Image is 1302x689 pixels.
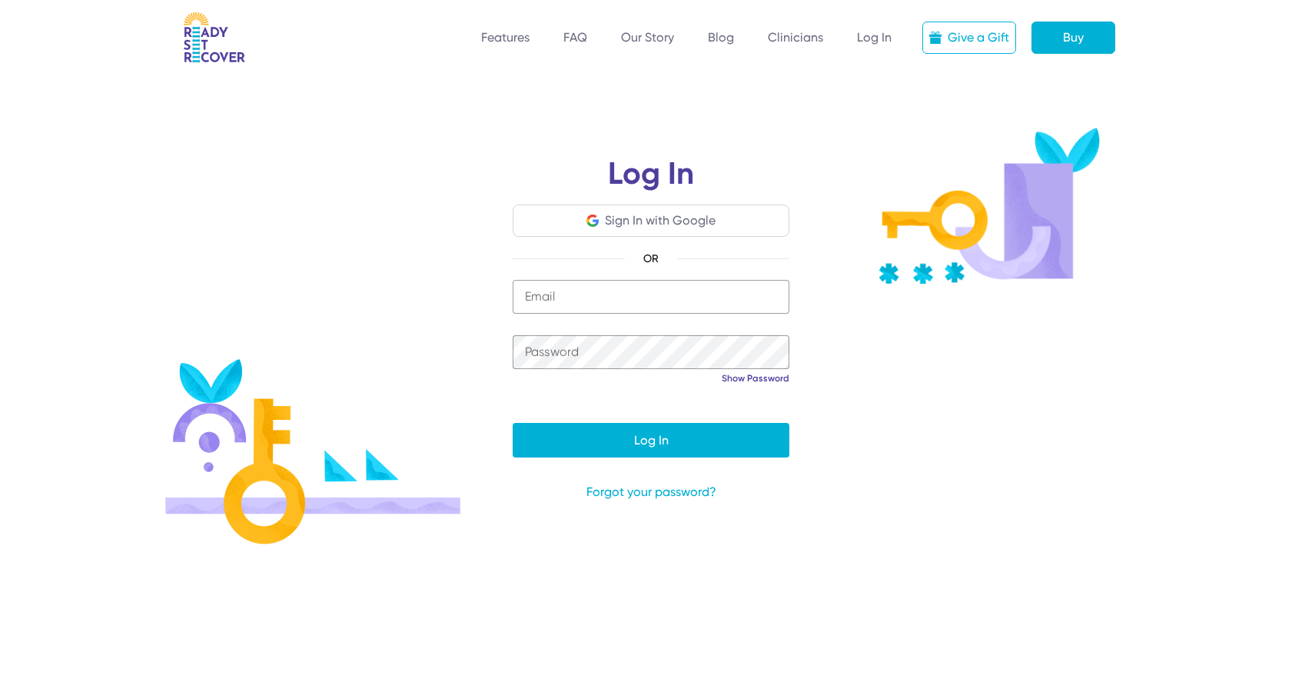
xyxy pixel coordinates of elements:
[768,30,823,45] a: Clinicians
[1063,28,1084,47] div: Buy
[722,372,789,384] a: Show Password
[586,211,716,230] button: Sign In with Google
[621,30,674,45] a: Our Story
[1031,22,1115,54] a: Buy
[708,30,734,45] a: Blog
[605,211,716,230] div: Sign In with Google
[184,12,245,63] img: RSR
[625,249,677,268] span: OR
[513,158,789,205] h1: Log In
[922,22,1016,54] a: Give a Gift
[513,483,789,501] a: Forgot your password?
[165,359,460,544] img: Login illustration 1
[879,128,1100,284] img: Key
[481,30,530,45] a: Features
[948,28,1009,47] div: Give a Gift
[857,30,892,45] a: Log In
[563,30,587,45] a: FAQ
[513,423,789,458] button: Log In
